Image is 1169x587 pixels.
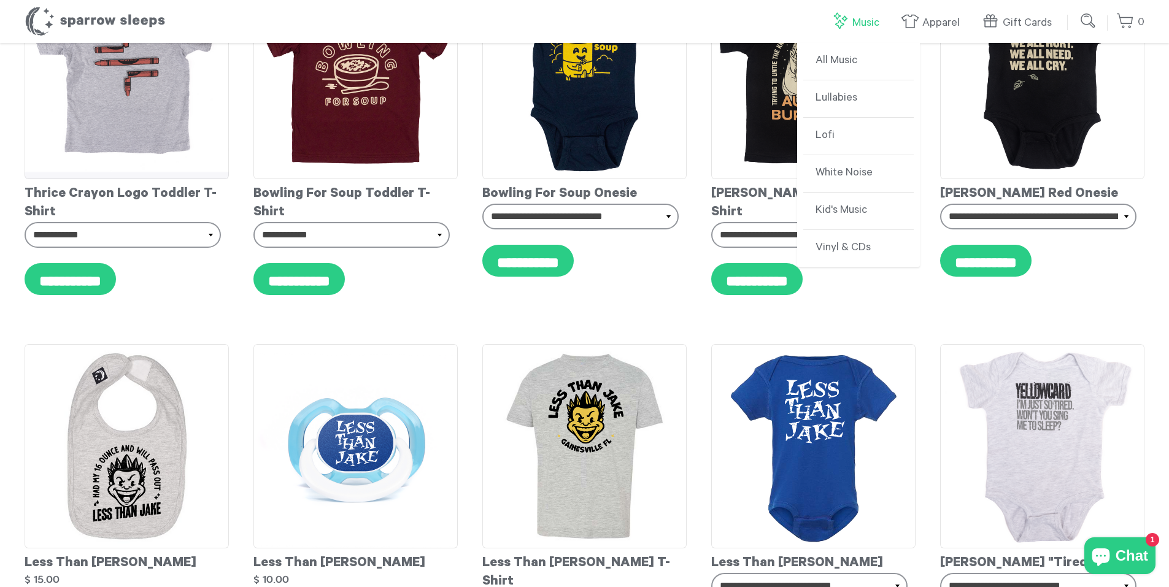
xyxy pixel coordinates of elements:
[482,344,687,548] img: LessThanJake-ToddlerT-shirt_grande.png
[711,344,916,548] img: LessThanJake-Onesie-Front_grande.png
[803,230,914,267] a: Vinyl & CDs
[482,179,687,204] div: Bowling For Soup Onesie
[803,155,914,193] a: White Noise
[940,548,1144,573] div: [PERSON_NAME] "Tired" Onesie
[253,344,458,548] img: LessThanJake-Pacifier_grande.png
[25,548,229,573] div: Less Than [PERSON_NAME]
[1076,9,1101,33] input: Submit
[831,10,885,36] a: Music
[25,344,229,548] img: LessThanJake-Bib_grande.png
[803,118,914,155] a: Lofi
[253,179,458,222] div: Bowling For Soup Toddler T-Shirt
[803,43,914,80] a: All Music
[711,548,916,573] div: Less Than [PERSON_NAME]
[1081,537,1159,577] inbox-online-store-chat: Shopify online store chat
[803,80,914,118] a: Lullabies
[25,574,60,585] strong: $ 15.00
[25,6,166,37] h1: Sparrow Sleeps
[711,179,916,222] div: [PERSON_NAME] Red Toddler T-Shirt
[1116,9,1144,36] a: 0
[253,574,289,585] strong: $ 10.00
[253,548,458,573] div: Less Than [PERSON_NAME]
[803,193,914,230] a: Kid's Music
[901,10,966,36] a: Apparel
[940,179,1144,204] div: [PERSON_NAME] Red Onesie
[940,344,1144,550] img: Yellowcard-Onesie-Tired_grande.png
[981,10,1058,36] a: Gift Cards
[25,179,229,222] div: Thrice Crayon Logo Toddler T-Shirt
